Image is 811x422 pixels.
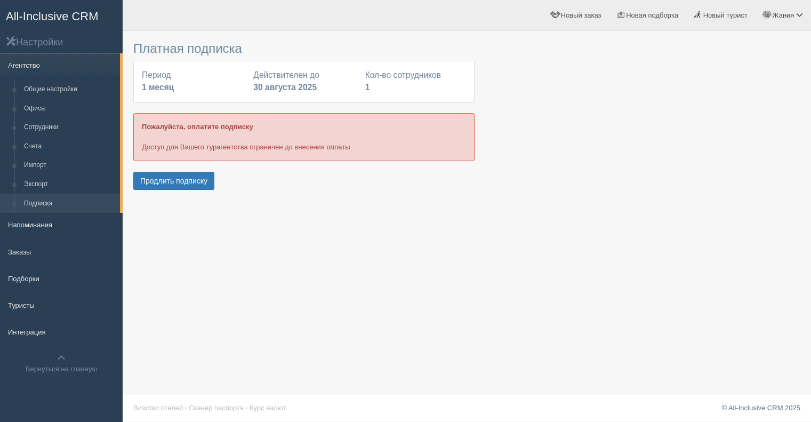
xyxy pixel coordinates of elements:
[360,69,471,94] div: Кол-во сотрудников
[250,404,286,412] a: Курс валют
[246,404,248,412] span: ·
[626,11,678,19] span: Новая подборка
[365,83,370,92] b: 1
[721,404,800,412] a: © All-Inclusive CRM 2025
[19,80,120,99] a: Общие настройки
[703,11,748,19] span: Новый турист
[561,11,601,19] span: Новый заказ
[19,118,120,137] a: Сотрудники
[133,42,475,55] h3: Платная подписка
[133,172,214,190] button: Продлить подписку
[248,69,359,94] div: Действителен до
[1,1,122,30] a: All-Inclusive CRM
[19,137,120,156] a: Счета
[253,83,317,92] b: 30 августа 2025
[19,175,120,194] a: Экспорт
[189,404,244,412] a: Сканер паспорта
[185,404,187,412] span: ·
[133,113,475,161] div: Доступ для Вашего турагентства ограничен до внесения оплаты
[19,194,120,213] a: Подписка
[19,99,120,118] a: Офисы
[136,69,248,94] div: Период
[19,156,120,175] a: Импорт
[773,11,794,19] span: Жания
[6,10,99,23] span: All-Inclusive CRM
[142,123,253,131] b: Пожалуйста, оплатите подписку
[133,404,183,412] a: Визитки отелей
[142,83,174,92] b: 1 месяц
